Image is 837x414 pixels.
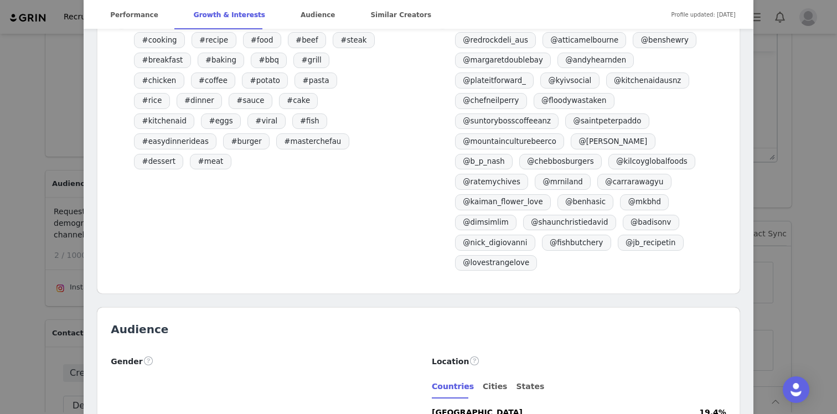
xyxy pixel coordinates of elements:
span: @ [614,75,621,86]
span: floodywastaken [534,93,614,109]
span: benshewry [633,32,696,48]
span: @ [463,217,470,228]
span: @ [527,156,534,167]
span: kaiman_flower_love [455,194,551,210]
span: cooking [134,32,185,48]
span: @ [463,257,470,268]
span: @ [578,136,586,147]
span: @ [463,35,470,46]
span: andyhearnden [557,53,634,69]
span: @ [541,95,549,106]
span: dessert [134,154,183,170]
span: # [142,95,148,106]
span: @ [463,237,470,249]
span: bbq [251,53,287,69]
span: ratemychives [455,174,528,190]
span: sauce [229,93,272,109]
span: baking [198,53,245,69]
span: # [302,55,308,66]
span: coffee [191,73,236,89]
span: @ [626,237,633,249]
span: @ [565,196,572,208]
span: # [303,75,309,86]
span: # [296,35,302,46]
span: kitchenaidausnz [606,73,689,89]
span: @ [616,156,623,167]
span: # [231,136,237,147]
span: kilcoyglobalfoods [608,154,695,170]
span: @ [573,116,581,127]
span: benhasic [557,194,613,210]
span: redrockdeli_aus [455,32,536,48]
span: pasta [294,73,337,89]
span: @ [550,237,557,249]
span: # [142,116,148,127]
span: viral [247,113,286,130]
span: nick_digiovanni [455,235,535,251]
div: Location [432,354,726,368]
div: Cities [483,374,507,399]
span: atticamelbourne [542,32,626,48]
span: carrarawagyu [597,174,671,190]
span: breakfast [134,53,190,69]
span: @ [463,136,470,147]
span: eggs [201,113,241,130]
span: # [251,35,257,46]
span: kitchenaid [134,113,194,130]
span: chebbosburgers [519,154,602,170]
span: meat [190,154,231,170]
div: Countries [432,374,474,399]
span: @ [548,75,555,86]
span: dinner [177,93,222,109]
span: kyivsocial [540,73,599,89]
span: fish [292,113,327,130]
div: States [516,374,544,399]
span: burger [223,133,270,149]
body: Rich Text Area. Press ALT-0 for help. [9,9,454,21]
span: badisonv [623,215,679,231]
span: # [209,116,215,127]
span: # [142,35,148,46]
span: @ [550,35,557,46]
span: chefneilperry [455,93,527,109]
span: shaunchristiedavid [523,215,616,231]
span: @ [628,196,635,208]
span: fishbutchery [542,235,611,251]
span: potato [242,73,288,89]
span: mkbhd [620,194,669,210]
span: @ [463,156,470,167]
span: @ [631,217,638,228]
span: dimsimlim [455,215,516,231]
span: @ [463,95,470,106]
span: chicken [134,73,184,89]
span: # [259,55,265,66]
span: mountainculturebeerco [455,133,564,149]
span: # [205,55,211,66]
span: # [287,95,293,106]
span: b_p_nash [455,154,513,170]
span: food [243,32,281,48]
span: grill [293,53,329,69]
span: @ [463,75,470,86]
h2: Audience [111,321,726,338]
span: # [142,75,148,86]
span: # [198,156,204,167]
span: # [199,75,205,86]
span: jb_recipetin [618,235,684,251]
span: @ [605,177,612,188]
span: mrniland [535,174,591,190]
span: plateitforward_ [455,73,534,89]
span: rice [134,93,169,109]
span: saintpeterpaddo [565,113,649,130]
span: cake [279,93,318,109]
span: # [300,116,306,127]
span: beef [288,32,326,48]
span: # [142,156,148,167]
span: lovestrangelove [455,255,537,271]
span: margaretdoublebay [455,53,551,69]
span: # [184,95,190,106]
span: # [250,75,256,86]
span: # [142,55,148,66]
span: @ [565,55,572,66]
div: Gender [111,354,405,368]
